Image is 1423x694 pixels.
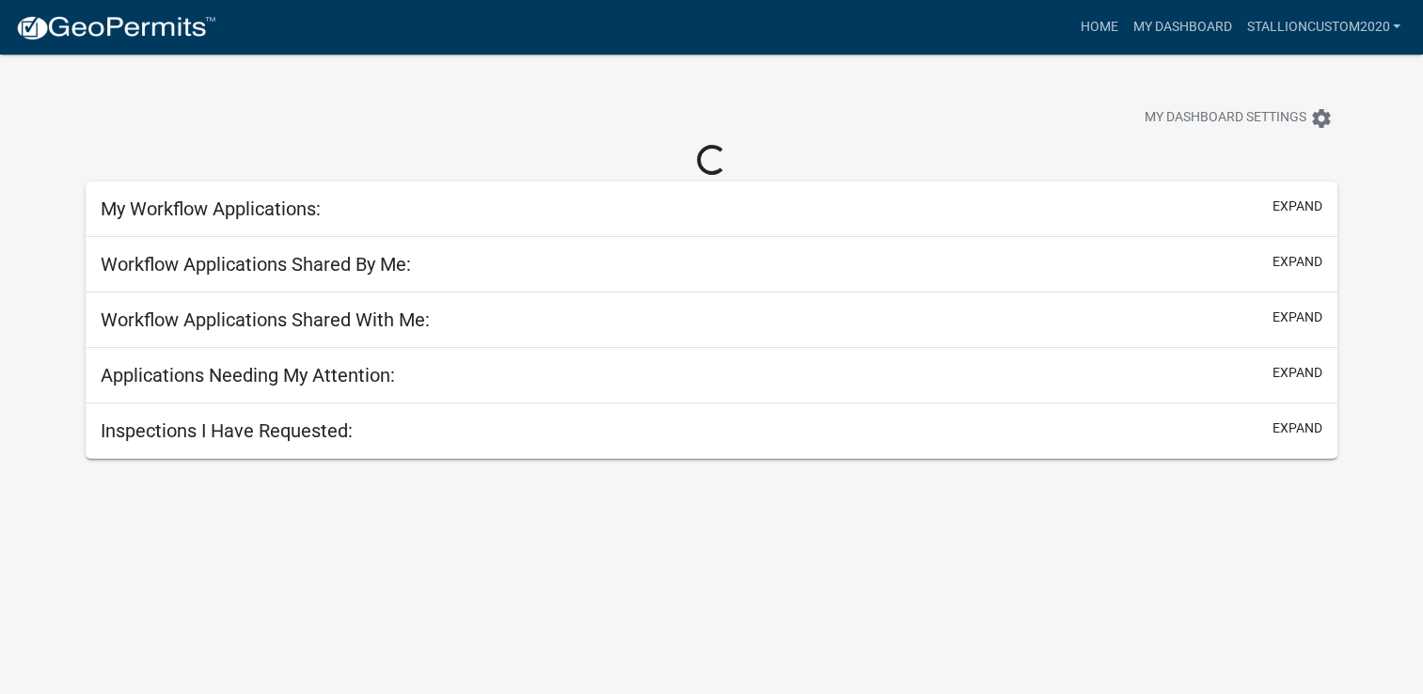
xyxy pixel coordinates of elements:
h5: Inspections I Have Requested: [101,419,353,442]
button: expand [1273,308,1322,327]
h5: Applications Needing My Attention: [101,364,395,386]
span: My Dashboard Settings [1145,107,1306,130]
button: expand [1273,252,1322,272]
h5: Workflow Applications Shared With Me: [101,308,430,331]
button: expand [1273,197,1322,216]
a: My Dashboard [1125,9,1239,45]
i: settings [1310,107,1333,130]
a: Home [1072,9,1125,45]
h5: My Workflow Applications: [101,197,321,220]
a: stallioncustom2020 [1239,9,1408,45]
h5: Workflow Applications Shared By Me: [101,253,411,276]
button: expand [1273,363,1322,383]
button: My Dashboard Settingssettings [1130,100,1348,136]
button: expand [1273,418,1322,438]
